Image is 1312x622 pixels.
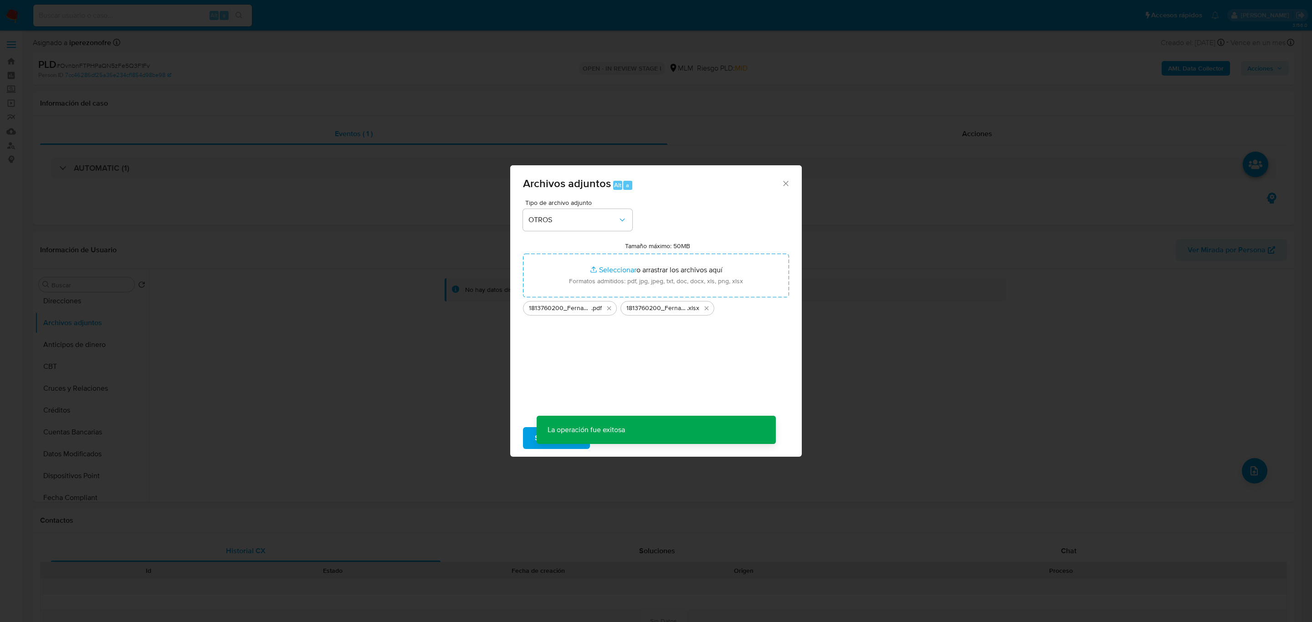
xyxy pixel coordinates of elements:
[591,304,602,313] span: .pdf
[535,428,578,448] span: Subir archivo
[528,215,618,224] span: OTROS
[537,416,636,444] p: La operación fue exitosa
[529,304,591,313] span: 1813760200_Fernando [PERSON_NAME] Torres_AGO25
[781,179,789,187] button: Cerrar
[523,427,590,449] button: Subir archivo
[614,181,621,189] span: Alt
[626,304,687,313] span: 1813760200_Fernando [PERSON_NAME] Torres_AGO25
[523,175,611,191] span: Archivos adjuntos
[625,242,690,250] label: Tamaño máximo: 50MB
[604,303,615,314] button: Eliminar 1813760200_Fernando Ezequiel Nava Torres_AGO25.pdf
[525,199,635,206] span: Tipo de archivo adjunto
[626,181,629,189] span: a
[687,304,699,313] span: .xlsx
[701,303,712,314] button: Eliminar 1813760200_Fernando Ezequiel Nava Torres_AGO25.xlsx
[523,297,789,316] ul: Archivos seleccionados
[523,209,632,231] button: OTROS
[605,428,635,448] span: Cancelar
